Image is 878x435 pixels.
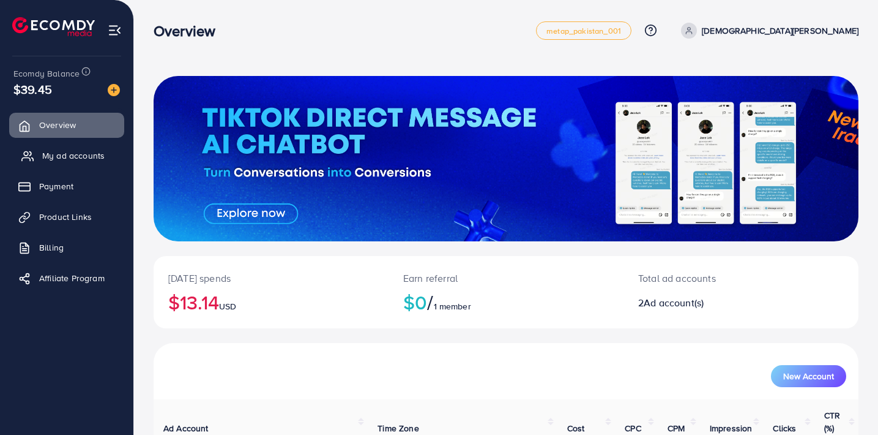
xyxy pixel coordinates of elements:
a: metap_pakistan_001 [536,21,631,40]
a: Affiliate Program [9,266,124,290]
button: New Account [771,365,846,387]
img: logo [12,17,95,36]
span: Clicks [773,422,796,434]
span: Affiliate Program [39,272,105,284]
a: Payment [9,174,124,199]
span: $39.45 [13,80,52,98]
h2: $0 [403,290,609,314]
span: Impression [710,422,753,434]
h2: 2 [638,297,785,309]
span: Ecomdy Balance [13,67,80,80]
p: Earn referral [403,271,609,286]
span: Time Zone [378,422,419,434]
a: Billing [9,235,124,260]
span: Payment [39,180,73,192]
h3: Overview [154,22,225,40]
span: My ad accounts [42,149,105,162]
span: CPC [625,422,641,434]
p: [DEMOGRAPHIC_DATA][PERSON_NAME] [702,23,858,38]
span: Ad Account [163,422,209,434]
img: image [108,84,120,96]
span: CPM [668,422,685,434]
span: Overview [39,119,76,131]
span: CTR (%) [824,409,840,434]
span: New Account [783,372,834,380]
span: Product Links [39,211,92,223]
a: Overview [9,113,124,137]
a: Product Links [9,205,124,229]
a: My ad accounts [9,143,124,168]
p: [DATE] spends [168,271,374,286]
a: [DEMOGRAPHIC_DATA][PERSON_NAME] [676,23,858,39]
p: Total ad accounts [638,271,785,286]
span: 1 member [434,300,471,312]
span: Cost [567,422,585,434]
span: metap_pakistan_001 [546,27,621,35]
img: menu [108,23,122,37]
span: / [427,288,433,316]
span: USD [219,300,236,312]
span: Billing [39,241,64,254]
span: Ad account(s) [644,296,704,309]
h2: $13.14 [168,290,374,314]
